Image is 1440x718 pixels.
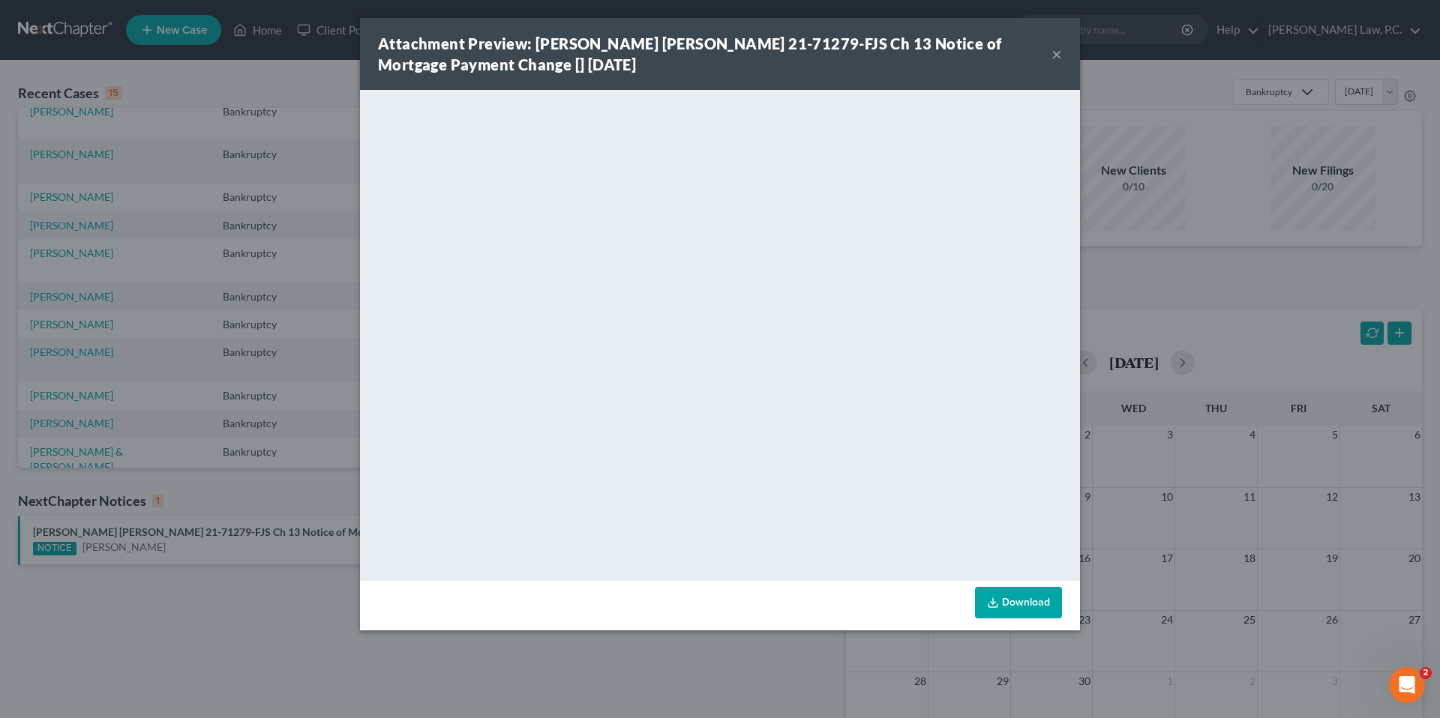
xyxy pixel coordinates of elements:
[360,90,1080,577] iframe: <object ng-attr-data='[URL][DOMAIN_NAME]' type='application/pdf' width='100%' height='650px'></ob...
[975,587,1062,618] a: Download
[1051,45,1062,63] button: ×
[378,34,1001,73] strong: Attachment Preview: [PERSON_NAME] [PERSON_NAME] 21-71279-FJS Ch 13 Notice of Mortgage Payment Cha...
[1389,667,1425,703] iframe: Intercom live chat
[1420,667,1432,679] span: 2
